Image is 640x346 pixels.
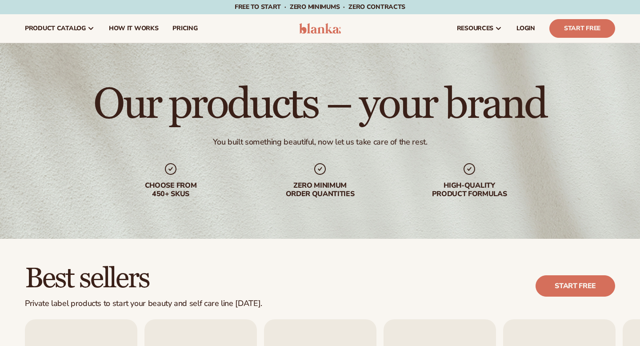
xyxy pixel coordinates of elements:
div: You built something beautiful, now let us take care of the rest. [213,137,428,147]
span: resources [457,25,493,32]
a: pricing [165,14,204,43]
a: How It Works [102,14,166,43]
div: High-quality product formulas [412,181,526,198]
span: Free to start · ZERO minimums · ZERO contracts [235,3,405,11]
a: LOGIN [509,14,542,43]
span: LOGIN [516,25,535,32]
a: product catalog [18,14,102,43]
div: Choose from 450+ Skus [114,181,228,198]
a: resources [450,14,509,43]
span: product catalog [25,25,86,32]
a: Start free [536,275,615,297]
h1: Our products – your brand [93,84,546,126]
h2: Best sellers [25,264,262,294]
img: logo [299,23,341,34]
span: pricing [172,25,197,32]
span: How It Works [109,25,159,32]
div: Zero minimum order quantities [263,181,377,198]
a: Start Free [549,19,615,38]
div: Private label products to start your beauty and self care line [DATE]. [25,299,262,309]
